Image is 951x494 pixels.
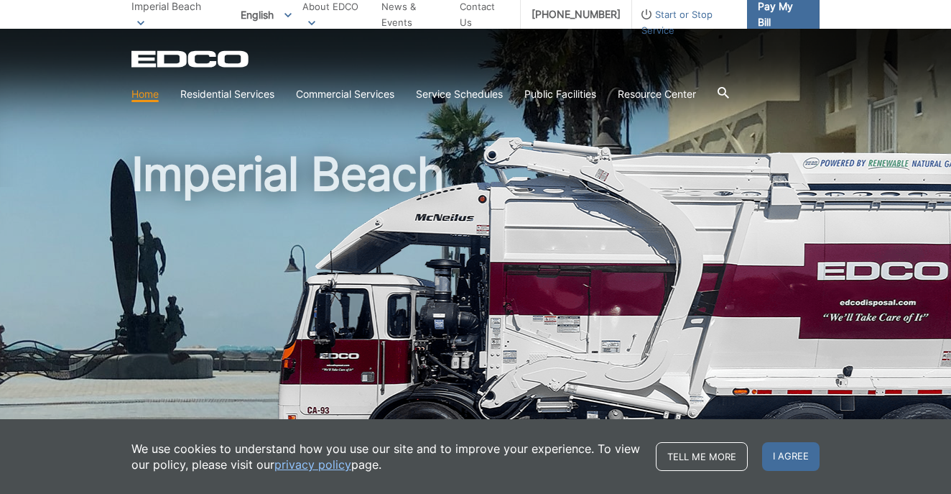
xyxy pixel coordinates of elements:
[524,86,596,102] a: Public Facilities
[618,86,696,102] a: Resource Center
[180,86,274,102] a: Residential Services
[296,86,394,102] a: Commercial Services
[131,151,820,467] h1: Imperial Beach
[656,442,748,471] a: Tell me more
[131,86,159,102] a: Home
[131,441,641,472] p: We use cookies to understand how you use our site and to improve your experience. To view our pol...
[416,86,503,102] a: Service Schedules
[230,3,302,27] span: English
[274,457,351,472] a: privacy policy
[762,442,820,471] span: I agree
[131,50,251,68] a: EDCD logo. Return to the homepage.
